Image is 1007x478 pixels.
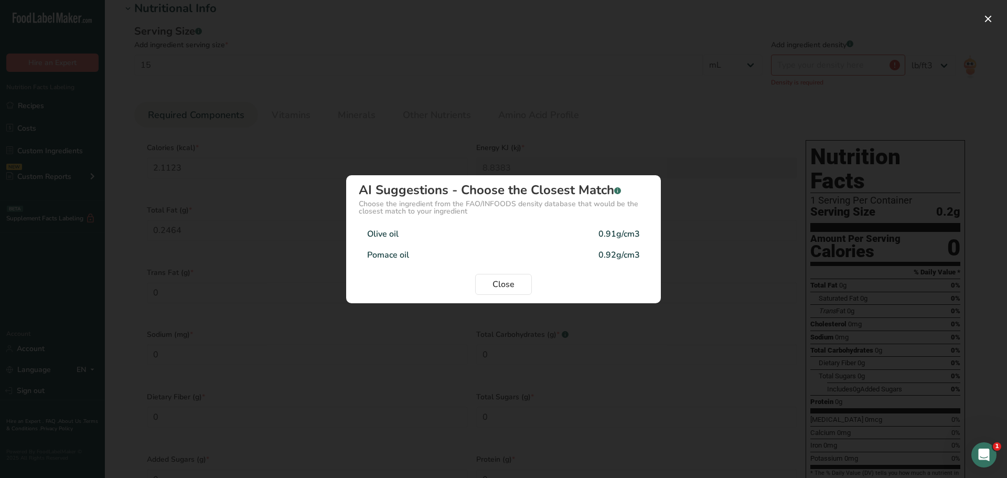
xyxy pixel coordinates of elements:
button: Close [475,274,532,295]
div: Olive oil [367,228,399,240]
div: Choose the ingredient from the FAO/INFOODS density database that would be the closest match to yo... [359,200,648,215]
iframe: Intercom live chat [971,442,997,468]
div: AI Suggestions - Choose the Closest Match [359,184,648,196]
div: 0.92g/cm3 [598,249,640,261]
span: 1 [993,442,1001,451]
div: 0.91g/cm3 [598,228,640,240]
div: Pomace oil [367,249,409,261]
span: Close [492,278,515,291]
